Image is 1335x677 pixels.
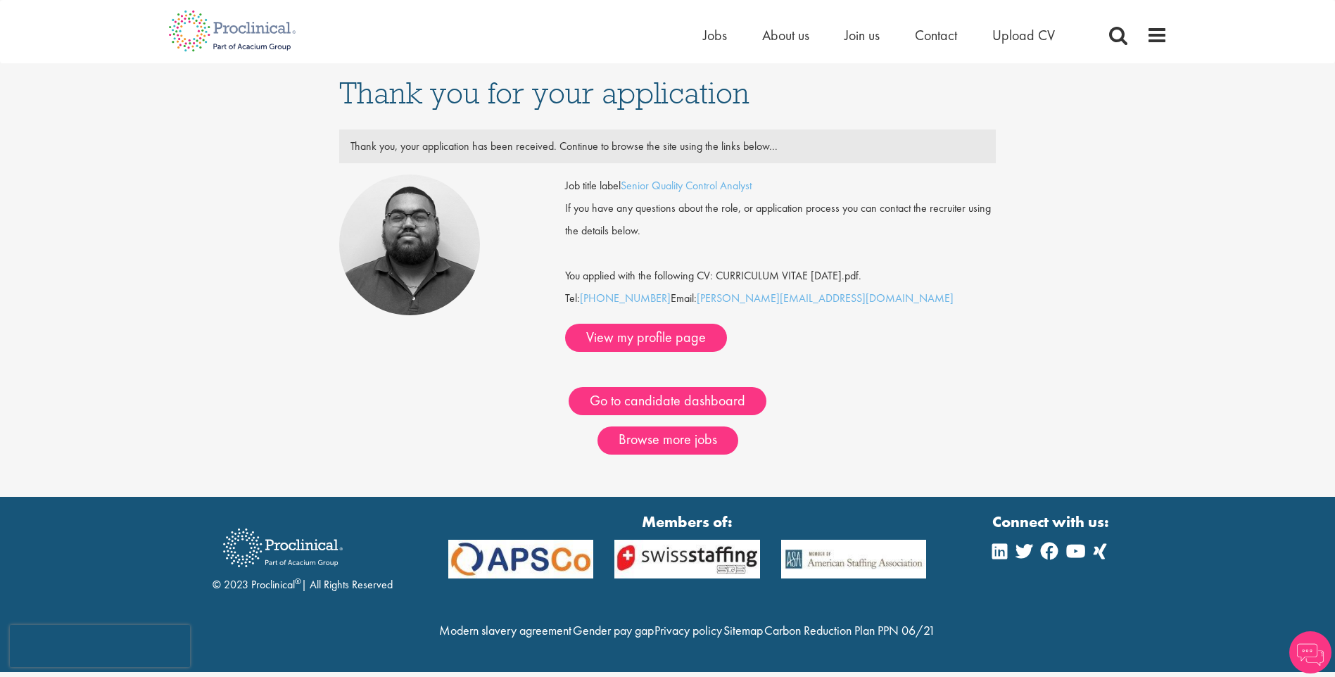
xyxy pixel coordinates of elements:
img: Ashley Bennett [339,175,480,315]
div: If you have any questions about the role, or application process you can contact the recruiter us... [555,197,1006,242]
a: About us [762,26,809,44]
a: Sitemap [723,622,763,638]
iframe: reCAPTCHA [10,625,190,667]
div: Thank you, your application has been received. Continue to browse the site using the links below... [340,135,996,158]
sup: ® [295,576,301,587]
a: View my profile page [565,324,727,352]
a: Senior Quality Control Analyst [621,178,752,193]
a: Carbon Reduction Plan PPN 06/21 [764,622,935,638]
a: Modern slavery agreement [439,622,571,638]
img: Proclinical Recruitment [213,519,353,577]
div: You applied with the following CV: CURRICULUM VITAE [DATE].pdf. [555,242,1006,287]
div: Job title label [555,175,1006,197]
a: Privacy policy [654,622,722,638]
a: Upload CV [992,26,1055,44]
img: APSCo [771,540,937,578]
img: APSCo [604,540,771,578]
strong: Members of: [448,511,927,533]
img: APSCo [438,540,605,578]
a: Gender pay gap [573,622,654,638]
img: Chatbot [1289,631,1331,673]
div: Tel: Email: [565,175,996,352]
a: Browse more jobs [597,426,738,455]
a: Contact [915,26,957,44]
a: Go to candidate dashboard [569,387,766,415]
div: © 2023 Proclinical | All Rights Reserved [213,518,393,593]
a: [PHONE_NUMBER] [580,291,671,305]
strong: Connect with us: [992,511,1112,533]
a: [PERSON_NAME][EMAIL_ADDRESS][DOMAIN_NAME] [697,291,954,305]
a: Join us [844,26,880,44]
a: Jobs [703,26,727,44]
span: Thank you for your application [339,74,749,112]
